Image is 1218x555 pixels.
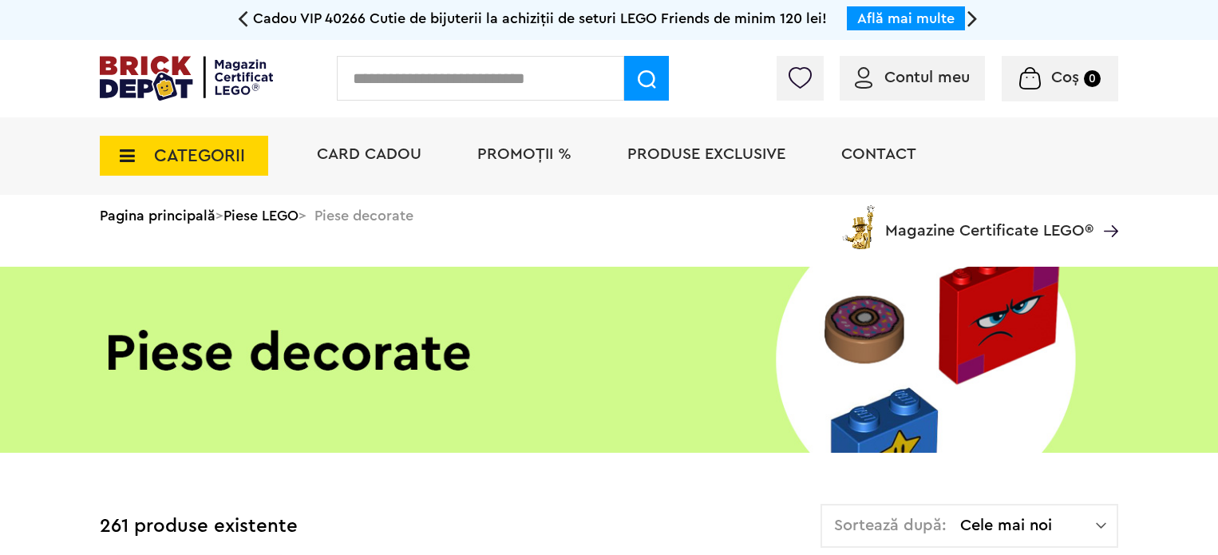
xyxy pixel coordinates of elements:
a: Magazine Certificate LEGO® [1093,202,1118,218]
div: 261 produse existente [100,504,298,549]
span: Cele mai noi [960,517,1096,533]
a: Află mai multe [857,11,955,26]
a: Produse exclusive [627,146,785,162]
a: Card Cadou [317,146,421,162]
span: Sortează după: [834,517,947,533]
a: Contact [841,146,916,162]
span: Contul meu [884,69,970,85]
a: PROMOȚII % [477,146,571,162]
a: Contul meu [855,69,970,85]
span: Coș [1051,69,1079,85]
span: CATEGORII [154,147,245,165]
small: 0 [1084,70,1101,87]
span: Cadou VIP 40266 Cutie de bijuterii la achiziții de seturi LEGO Friends de minim 120 lei! [253,11,827,26]
span: Magazine Certificate LEGO® [885,202,1093,239]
